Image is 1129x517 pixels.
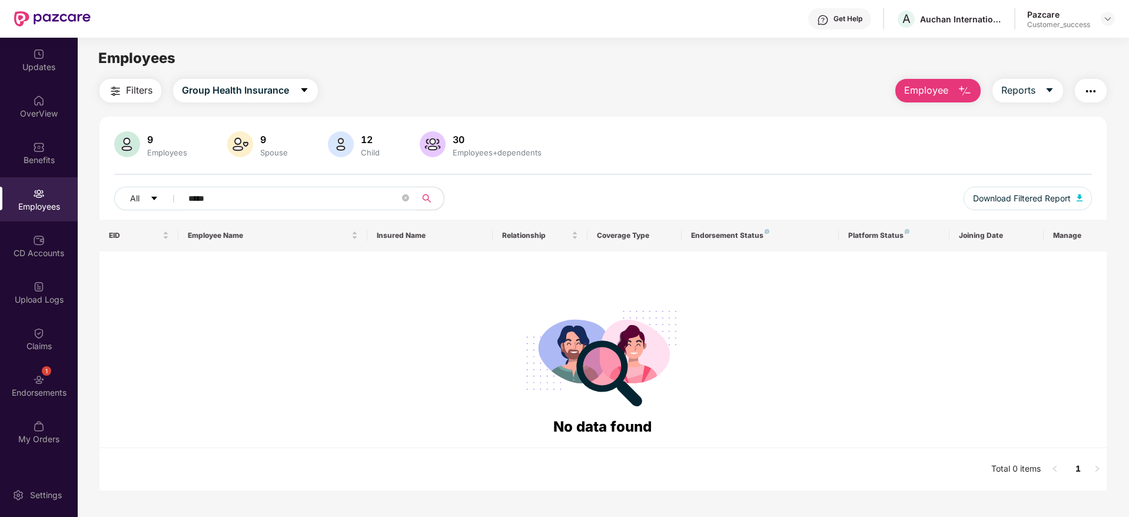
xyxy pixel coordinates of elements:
[1103,14,1113,24] img: svg+xml;base64,PHN2ZyBpZD0iRHJvcGRvd24tMzJ4MzIiIHhtbG5zPSJodHRwOi8vd3d3LnczLm9yZy8yMDAwL3N2ZyIgd2...
[450,148,544,157] div: Employees+dependents
[1045,85,1054,96] span: caret-down
[895,79,981,102] button: Employee
[1001,83,1035,98] span: Reports
[99,79,161,102] button: Filters
[188,231,349,240] span: Employee Name
[33,420,45,432] img: svg+xml;base64,PHN2ZyBpZD0iTXlfT3JkZXJzIiBkYXRhLW5hbWU9Ik15IE9yZGVycyIgeG1sbnM9Imh0dHA6Ly93d3cudz...
[358,134,382,145] div: 12
[258,134,290,145] div: 9
[964,187,1092,210] button: Download Filtered Report
[949,220,1044,251] th: Joining Date
[227,131,253,157] img: svg+xml;base64,PHN2ZyB4bWxucz0iaHR0cDovL3d3dy53My5vcmcvMjAwMC9zdmciIHhtbG5zOnhsaW5rPSJodHRwOi8vd3...
[258,148,290,157] div: Spouse
[402,193,409,204] span: close-circle
[834,14,862,24] div: Get Help
[99,220,178,251] th: EID
[1027,9,1090,20] div: Pazcare
[905,229,909,234] img: svg+xml;base64,PHN2ZyB4bWxucz0iaHR0cDovL3d3dy53My5vcmcvMjAwMC9zdmciIHdpZHRoPSI4IiBoZWlnaHQ9IjgiIH...
[1051,465,1058,472] span: left
[902,12,911,26] span: A
[1045,460,1064,479] button: left
[1077,194,1082,201] img: svg+xml;base64,PHN2ZyB4bWxucz0iaHR0cDovL3d3dy53My5vcmcvMjAwMC9zdmciIHhtbG5zOnhsaW5rPSJodHRwOi8vd3...
[1044,220,1107,251] th: Manage
[126,83,152,98] span: Filters
[33,234,45,246] img: svg+xml;base64,PHN2ZyBpZD0iQ0RfQWNjb3VudHMiIGRhdGEtbmFtZT0iQ0QgQWNjb3VudHMiIHhtbG5zPSJodHRwOi8vd3...
[182,83,289,98] span: Group Health Insurance
[12,489,24,501] img: svg+xml;base64,PHN2ZyBpZD0iU2V0dGluZy0yMHgyMCIgeG1sbnM9Imh0dHA6Ly93d3cudzMub3JnLzIwMDAvc3ZnIiB3aW...
[145,148,190,157] div: Employees
[587,220,682,251] th: Coverage Type
[493,220,587,251] th: Relationship
[991,460,1041,479] li: Total 0 items
[33,374,45,386] img: svg+xml;base64,PHN2ZyBpZD0iRW5kb3JzZW1lbnRzIiB4bWxucz0iaHR0cDovL3d3dy53My5vcmcvMjAwMC9zdmciIHdpZH...
[14,11,91,26] img: New Pazcare Logo
[973,192,1071,205] span: Download Filtered Report
[109,231,160,240] span: EID
[992,79,1063,102] button: Reportscaret-down
[402,194,409,201] span: close-circle
[26,489,65,501] div: Settings
[1069,460,1088,478] a: 1
[114,131,140,157] img: svg+xml;base64,PHN2ZyB4bWxucz0iaHR0cDovL3d3dy53My5vcmcvMjAwMC9zdmciIHhtbG5zOnhsaW5rPSJodHRwOi8vd3...
[765,229,769,234] img: svg+xml;base64,PHN2ZyB4bWxucz0iaHR0cDovL3d3dy53My5vcmcvMjAwMC9zdmciIHdpZHRoPSI4IiBoZWlnaHQ9IjgiIH...
[1069,460,1088,479] li: 1
[1088,460,1107,479] button: right
[1094,465,1101,472] span: right
[145,134,190,145] div: 9
[420,131,446,157] img: svg+xml;base64,PHN2ZyB4bWxucz0iaHR0cDovL3d3dy53My5vcmcvMjAwMC9zdmciIHhtbG5zOnhsaW5rPSJodHRwOi8vd3...
[33,188,45,200] img: svg+xml;base64,PHN2ZyBpZD0iRW1wbG95ZWVzIiB4bWxucz0iaHR0cDovL3d3dy53My5vcmcvMjAwMC9zdmciIHdpZHRoPS...
[904,83,948,98] span: Employee
[415,194,438,203] span: search
[300,85,309,96] span: caret-down
[173,79,318,102] button: Group Health Insurancecaret-down
[920,14,1002,25] div: Auchan International
[130,192,140,205] span: All
[114,187,186,210] button: Allcaret-down
[1045,460,1064,479] li: Previous Page
[33,281,45,293] img: svg+xml;base64,PHN2ZyBpZD0iVXBsb2FkX0xvZ3MiIGRhdGEtbmFtZT0iVXBsb2FkIExvZ3MiIHhtbG5zPSJodHRwOi8vd3...
[691,231,829,240] div: Endorsement Status
[553,418,652,435] span: No data found
[502,231,569,240] span: Relationship
[848,231,939,240] div: Platform Status
[178,220,367,251] th: Employee Name
[358,148,382,157] div: Child
[42,366,51,376] div: 1
[1088,460,1107,479] li: Next Page
[1027,20,1090,29] div: Customer_success
[33,141,45,153] img: svg+xml;base64,PHN2ZyBpZD0iQmVuZWZpdHMiIHhtbG5zPSJodHRwOi8vd3d3LnczLm9yZy8yMDAwL3N2ZyIgd2lkdGg9Ij...
[415,187,444,210] button: search
[328,131,354,157] img: svg+xml;base64,PHN2ZyB4bWxucz0iaHR0cDovL3d3dy53My5vcmcvMjAwMC9zdmciIHhtbG5zOnhsaW5rPSJodHRwOi8vd3...
[450,134,544,145] div: 30
[150,194,158,204] span: caret-down
[367,220,493,251] th: Insured Name
[33,327,45,339] img: svg+xml;base64,PHN2ZyBpZD0iQ2xhaW0iIHhtbG5zPSJodHRwOi8vd3d3LnczLm9yZy8yMDAwL3N2ZyIgd2lkdGg9IjIwIi...
[518,296,688,416] img: svg+xml;base64,PHN2ZyB4bWxucz0iaHR0cDovL3d3dy53My5vcmcvMjAwMC9zdmciIHdpZHRoPSIyODgiIGhlaWdodD0iMj...
[1084,84,1098,98] img: svg+xml;base64,PHN2ZyB4bWxucz0iaHR0cDovL3d3dy53My5vcmcvMjAwMC9zdmciIHdpZHRoPSIyNCIgaGVpZ2h0PSIyNC...
[33,95,45,107] img: svg+xml;base64,PHN2ZyBpZD0iSG9tZSIgeG1sbnM9Imh0dHA6Ly93d3cudzMub3JnLzIwMDAvc3ZnIiB3aWR0aD0iMjAiIG...
[33,48,45,60] img: svg+xml;base64,PHN2ZyBpZD0iVXBkYXRlZCIgeG1sbnM9Imh0dHA6Ly93d3cudzMub3JnLzIwMDAvc3ZnIiB3aWR0aD0iMj...
[958,84,972,98] img: svg+xml;base64,PHN2ZyB4bWxucz0iaHR0cDovL3d3dy53My5vcmcvMjAwMC9zdmciIHhtbG5zOnhsaW5rPSJodHRwOi8vd3...
[108,84,122,98] img: svg+xml;base64,PHN2ZyB4bWxucz0iaHR0cDovL3d3dy53My5vcmcvMjAwMC9zdmciIHdpZHRoPSIyNCIgaGVpZ2h0PSIyNC...
[98,49,175,67] span: Employees
[817,14,829,26] img: svg+xml;base64,PHN2ZyBpZD0iSGVscC0zMngzMiIgeG1sbnM9Imh0dHA6Ly93d3cudzMub3JnLzIwMDAvc3ZnIiB3aWR0aD...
